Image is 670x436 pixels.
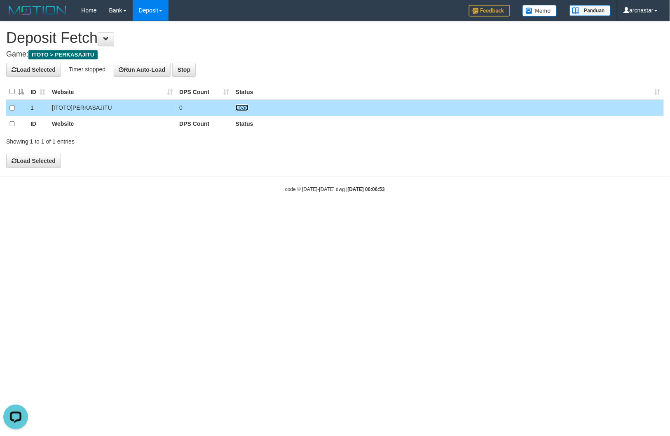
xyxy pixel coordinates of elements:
[49,84,176,100] th: Website: activate to sort column ascending
[69,66,105,72] span: Timer stopped
[179,104,183,111] span: 0
[49,116,176,132] th: Website
[27,100,49,116] td: 1
[469,5,510,16] img: Feedback.jpg
[285,186,385,192] small: code © [DATE]-[DATE] dwg |
[172,63,196,77] button: Stop
[28,50,98,59] span: ITOTO > PERKASAJITU
[176,116,232,132] th: DPS Count
[176,84,232,100] th: DPS Count: activate to sort column ascending
[6,154,61,168] button: Load Selected
[232,84,664,100] th: Status: activate to sort column ascending
[569,5,611,16] img: panduan.png
[236,104,248,111] a: Load
[27,116,49,132] th: ID
[6,50,664,59] h4: Game:
[27,84,49,100] th: ID: activate to sort column ascending
[522,5,557,16] img: Button%20Memo.svg
[114,63,171,77] button: Run Auto-Load
[348,186,385,192] strong: [DATE] 00:06:53
[49,100,176,116] td: [ITOTO] PERKASAJITU
[3,3,28,28] button: Open LiveChat chat widget
[6,30,664,46] h1: Deposit Fetch
[232,116,664,132] th: Status
[6,4,69,16] img: MOTION_logo.png
[6,63,61,77] button: Load Selected
[6,134,273,146] div: Showing 1 to 1 of 1 entries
